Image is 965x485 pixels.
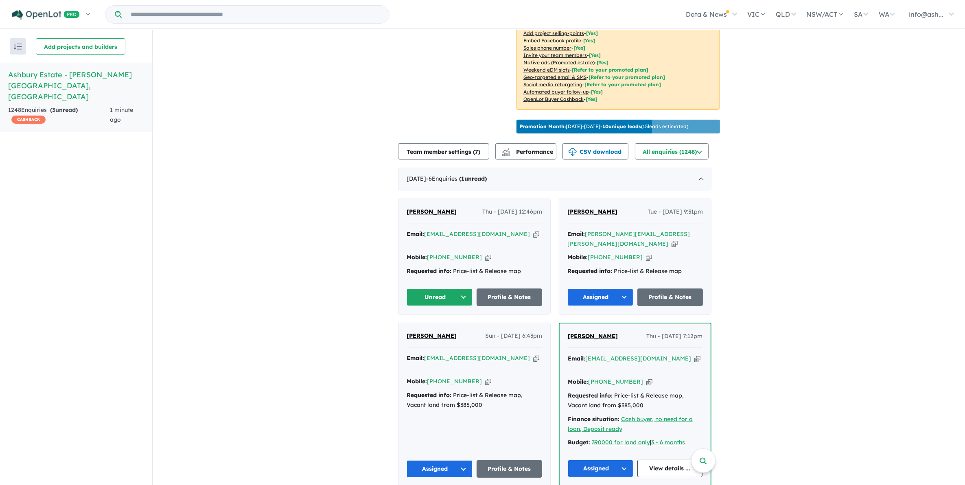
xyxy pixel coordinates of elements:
[568,332,618,340] span: [PERSON_NAME]
[589,74,665,80] span: [Refer to your promoted plan]
[485,253,491,262] button: Copy
[407,267,542,276] div: Price-list & Release map
[52,106,55,114] span: 3
[584,81,661,87] span: [Refer to your promoted plan]
[523,81,582,87] u: Social media retargeting
[50,106,78,114] strong: ( unread)
[572,67,648,73] span: [Refer to your promoted plan]
[523,59,595,66] u: Native ads (Promoted estate)
[648,207,703,217] span: Tue - [DATE] 9:31pm
[602,123,641,129] b: 10 unique leads
[523,96,584,102] u: OpenLot Buyer Cashback
[568,415,619,423] strong: Finance situation:
[407,391,542,410] div: Price-list & Release map, Vacant land from $385,000
[567,267,703,276] div: Price-list & Release map
[586,30,598,36] span: [ Yes ]
[597,59,608,66] span: [Yes]
[459,175,487,182] strong: ( unread)
[568,391,702,411] div: Price-list & Release map, Vacant land from $385,000
[424,230,530,238] a: [EMAIL_ADDRESS][DOMAIN_NAME]
[568,392,613,399] strong: Requested info:
[8,105,110,125] div: 1248 Enquir ies
[588,378,643,385] a: [PHONE_NUMBER]
[477,460,543,478] a: Profile & Notes
[110,106,133,123] span: 1 minute ago
[635,143,709,159] button: All enquiries (1248)
[407,354,424,362] strong: Email:
[909,10,943,18] span: info@ash...
[398,143,489,159] button: Team member settings (7)
[694,354,700,363] button: Copy
[407,331,457,341] a: [PERSON_NAME]
[427,378,482,385] a: [PHONE_NUMBER]
[520,123,688,130] p: [DATE] - [DATE] - ( 15 leads estimated)
[589,52,601,58] span: [ Yes ]
[567,207,617,217] a: [PERSON_NAME]
[568,355,585,362] strong: Email:
[568,415,693,433] a: Cash buyer, no need for a loan, Deposit ready
[562,143,628,159] button: CSV download
[495,143,556,159] button: Performance
[523,45,571,51] u: Sales phone number
[586,96,597,102] span: [Yes]
[585,355,691,362] a: [EMAIL_ADDRESS][DOMAIN_NAME]
[533,354,539,363] button: Copy
[523,67,570,73] u: Weekend eDM slots
[567,288,633,306] button: Assigned
[14,44,22,50] img: sort.svg
[407,267,451,275] strong: Requested info:
[482,207,542,217] span: Thu - [DATE] 12:46pm
[485,331,542,341] span: Sun - [DATE] 6:43pm
[407,208,457,215] span: [PERSON_NAME]
[523,74,586,80] u: Geo-targeted email & SMS
[407,460,473,478] button: Assigned
[523,52,587,58] u: Invite your team members
[533,230,539,238] button: Copy
[123,6,387,23] input: Try estate name, suburb, builder or developer
[568,378,588,385] strong: Mobile:
[8,69,144,102] h5: Ashbury Estate - [PERSON_NAME][GEOGRAPHIC_DATA] , [GEOGRAPHIC_DATA]
[477,288,543,306] a: Profile & Notes
[567,267,612,275] strong: Requested info:
[426,175,487,182] span: - 6 Enquir ies
[568,332,618,341] a: [PERSON_NAME]
[567,230,690,247] a: [PERSON_NAME][EMAIL_ADDRESS][PERSON_NAME][DOMAIN_NAME]
[398,168,711,190] div: [DATE]
[485,377,491,386] button: Copy
[567,253,588,261] strong: Mobile:
[427,253,482,261] a: [PHONE_NUMBER]
[407,378,427,385] strong: Mobile:
[407,391,451,399] strong: Requested info:
[646,253,652,262] button: Copy
[568,460,633,477] button: Assigned
[475,148,479,155] span: 7
[407,207,457,217] a: [PERSON_NAME]
[520,123,566,129] b: Promotion Month:
[637,460,703,477] a: View details ...
[523,89,589,95] u: Automated buyer follow-up
[523,30,584,36] u: Add project selling-points
[592,439,650,446] a: 390000 for land only
[11,116,46,124] span: CASHBACK
[568,438,702,448] div: |
[573,45,585,51] span: [ Yes ]
[591,89,603,95] span: [Yes]
[407,253,427,261] strong: Mobile:
[672,240,678,248] button: Copy
[567,230,585,238] strong: Email:
[646,378,652,386] button: Copy
[502,148,510,153] img: line-chart.svg
[407,230,424,238] strong: Email:
[646,332,702,341] span: Thu - [DATE] 7:12pm
[407,332,457,339] span: [PERSON_NAME]
[569,148,577,156] img: download icon
[567,208,617,215] span: [PERSON_NAME]
[583,37,595,44] span: [ Yes ]
[36,38,125,55] button: Add projects and builders
[502,151,510,156] img: bar-chart.svg
[407,288,473,306] button: Unread
[588,253,643,261] a: [PHONE_NUMBER]
[651,439,685,446] u: 3 - 6 months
